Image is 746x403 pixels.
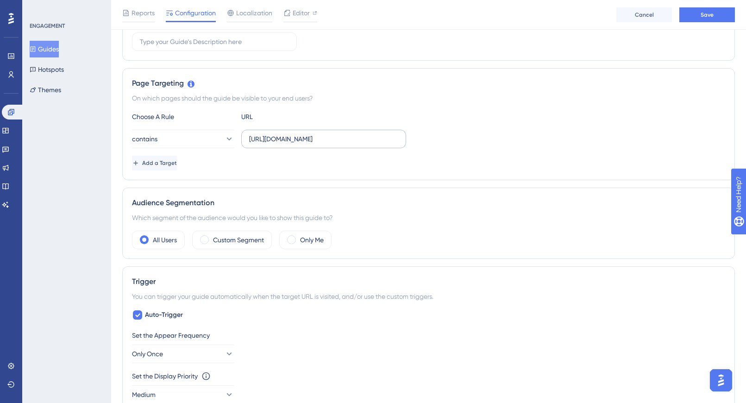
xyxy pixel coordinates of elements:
button: Guides [30,41,59,57]
div: Trigger [132,276,725,287]
div: Set the Appear Frequency [132,330,725,341]
button: Only Once [132,345,234,363]
div: On which pages should the guide be visible to your end users? [132,93,725,104]
span: contains [132,133,157,145]
div: Choose A Rule [132,111,234,122]
span: Only Once [132,348,163,359]
span: Cancel [635,11,654,19]
div: You can trigger your guide automatically when the target URL is visited, and/or use the custom tr... [132,291,725,302]
button: Add a Target [132,156,177,170]
button: Themes [30,82,61,98]
span: Medium [132,389,156,400]
span: Need Help? [22,2,58,13]
div: Set the Display Priority [132,371,198,382]
span: Add a Target [142,159,177,167]
button: Save [679,7,735,22]
span: Reports [132,7,155,19]
label: All Users [153,234,177,246]
div: Page Targeting [132,78,725,89]
div: URL [241,111,343,122]
span: Auto-Trigger [145,309,183,321]
button: contains [132,130,234,148]
input: yourwebsite.com/path [249,134,398,144]
label: Custom Segment [213,234,264,246]
div: ENGAGEMENT [30,22,65,30]
div: Which segment of the audience would you like to show this guide to? [132,212,725,223]
label: Only Me [300,234,324,246]
div: Audience Segmentation [132,197,725,208]
span: Save [701,11,714,19]
span: Editor [293,7,310,19]
span: Configuration [175,7,216,19]
input: Type your Guide’s Description here [140,37,289,47]
button: Cancel [616,7,672,22]
iframe: UserGuiding AI Assistant Launcher [707,366,735,394]
button: Hotspots [30,61,64,78]
span: Localization [236,7,272,19]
